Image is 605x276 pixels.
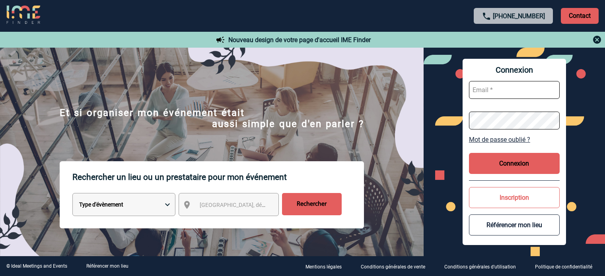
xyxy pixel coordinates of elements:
[469,81,560,99] input: Email *
[282,193,342,215] input: Rechercher
[469,153,560,174] button: Connexion
[469,136,560,143] a: Mot de passe oublié ?
[493,12,545,20] a: [PHONE_NUMBER]
[86,263,128,269] a: Référencer mon lieu
[444,264,516,270] p: Conditions générales d'utilisation
[361,264,425,270] p: Conditions générales de vente
[305,264,342,270] p: Mentions légales
[72,161,364,193] p: Rechercher un lieu ou un prestataire pour mon événement
[200,202,310,208] span: [GEOGRAPHIC_DATA], département, région...
[354,262,438,270] a: Conditions générales de vente
[561,8,599,24] p: Contact
[529,262,605,270] a: Politique de confidentialité
[469,214,560,235] button: Référencer mon lieu
[482,12,491,21] img: call-24-px.png
[469,65,560,75] span: Connexion
[299,262,354,270] a: Mentions légales
[438,262,529,270] a: Conditions générales d'utilisation
[6,263,67,269] div: © Ideal Meetings and Events
[469,187,560,208] button: Inscription
[535,264,592,270] p: Politique de confidentialité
